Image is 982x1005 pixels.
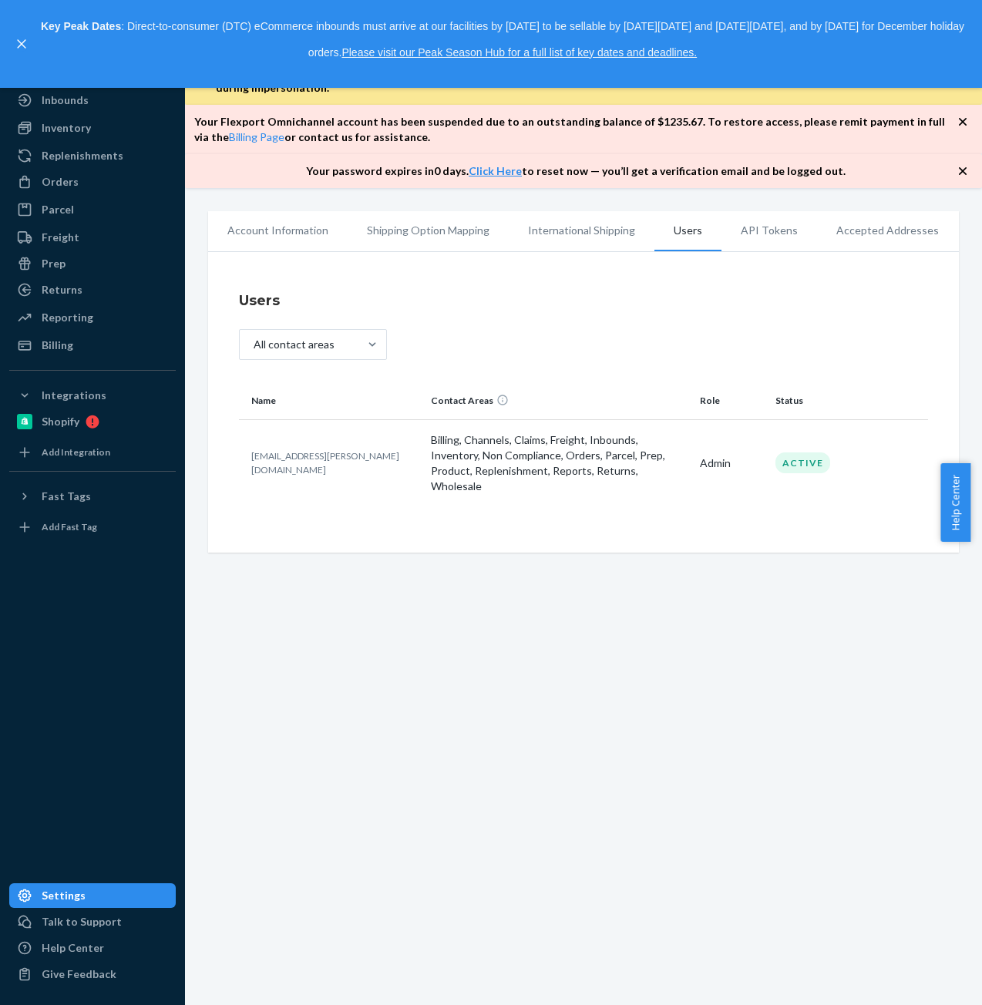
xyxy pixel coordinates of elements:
div: Inventory [42,120,91,136]
li: Account Information [208,211,348,250]
th: Contact Areas [425,382,694,419]
div: Inbounds [42,92,89,108]
a: Parcel [9,197,176,222]
li: API Tokens [721,211,817,250]
button: Fast Tags [9,484,176,509]
div: Help Center [42,940,104,956]
div: Orders [42,174,79,190]
div: Parcel [42,202,74,217]
div: Shopify [42,414,79,429]
a: Inventory [9,116,176,140]
a: Billing [9,333,176,358]
li: International Shipping [509,211,654,250]
th: Role [694,382,769,419]
a: Settings [9,883,176,908]
button: Integrations [9,383,176,408]
div: Fast Tags [42,489,91,504]
a: Reporting [9,305,176,330]
button: Give Feedback [9,962,176,987]
div: Give Feedback [42,966,116,982]
td: Admin [694,419,769,506]
div: Billing [42,338,73,353]
button: close, [14,36,29,52]
div: Reporting [42,310,93,325]
div: Prep [42,256,66,271]
h4: Users [239,291,928,311]
li: Shipping Option Mapping [348,211,509,250]
div: Freight [42,230,79,245]
th: Status [769,382,879,419]
p: Billing, Channels, Claims, Freight, Inbounds, Inventory, Non Compliance, Orders, Parcel, Prep, Pr... [431,432,688,494]
a: Replenishments [9,143,176,168]
a: Please visit our Peak Season Hub for a full list of key dates and deadlines. [341,46,697,59]
a: Orders [9,170,176,194]
a: Help Center [9,936,176,960]
div: Settings [42,888,86,903]
a: Inbounds [9,88,176,113]
div: Active [775,452,830,473]
div: Returns [42,282,82,297]
a: Add Integration [9,440,176,465]
a: Billing Page [229,130,284,143]
a: Shopify [9,409,176,434]
a: Freight [9,225,176,250]
a: Prep [9,251,176,276]
div: Integrations [42,388,106,403]
div: Add Integration [42,445,110,459]
p: Your password expires in 0 days . to reset now — you’ll get a verification email and be logged out. [306,163,846,179]
p: Your Flexport Omnichannel account has been suspended due to an outstanding balance of $ 1235.67 .... [194,114,957,145]
li: Accepted Addresses [817,211,958,250]
div: Add Fast Tag [42,520,97,533]
a: Returns [9,277,176,302]
div: Talk to Support [42,914,122,929]
p: [EMAIL_ADDRESS][PERSON_NAME][DOMAIN_NAME] [251,449,419,476]
div: All contact areas [254,337,335,352]
a: Add Fast Tag [9,515,176,539]
div: Replenishments [42,148,123,163]
strong: Key Peak Dates [41,20,121,32]
li: Users [654,211,721,251]
p: : Direct-to-consumer (DTC) eCommerce inbounds must arrive at our facilities by [DATE] to be sella... [37,14,968,66]
button: Help Center [940,463,970,542]
button: Talk to Support [9,909,176,934]
a: Click Here [469,164,522,177]
th: Name [239,382,425,419]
